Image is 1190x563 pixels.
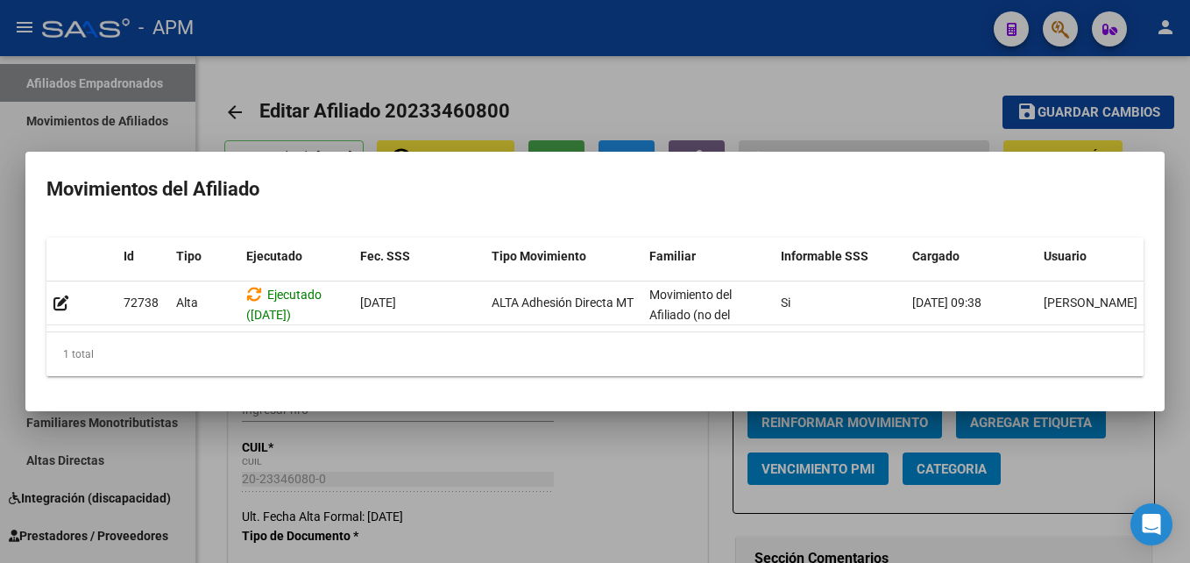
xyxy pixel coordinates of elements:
[781,249,868,263] span: Informable SSS
[1044,249,1087,263] span: Usuario
[169,238,239,275] datatable-header-cell: Tipo
[912,249,960,263] span: Cargado
[239,238,353,275] datatable-header-cell: Ejecutado
[124,249,134,263] span: Id
[246,288,322,322] span: Ejecutado ([DATE])
[46,332,1144,376] div: 1 total
[1130,503,1172,545] div: Open Intercom Messenger
[1037,238,1168,275] datatable-header-cell: Usuario
[642,238,774,275] datatable-header-cell: Familiar
[905,238,1037,275] datatable-header-cell: Cargado
[117,238,169,275] datatable-header-cell: Id
[492,296,634,310] span: ALTA Adhesión Directa MT
[360,249,410,263] span: Fec. SSS
[353,238,485,275] datatable-header-cell: Fec. SSS
[485,238,642,275] datatable-header-cell: Tipo Movimiento
[649,249,696,263] span: Familiar
[360,296,396,310] span: [DATE]
[124,296,159,310] span: 72738
[774,238,905,275] datatable-header-cell: Informable SSS
[912,296,981,310] span: [DATE] 09:38
[781,296,790,310] span: Si
[492,249,586,263] span: Tipo Movimiento
[1044,296,1137,310] span: [PERSON_NAME]
[176,249,202,263] span: Tipo
[246,249,302,263] span: Ejecutado
[649,288,732,342] span: Movimiento del Afiliado (no del grupo)
[46,173,1144,206] h2: Movimientos del Afiliado
[176,296,198,310] span: Alta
